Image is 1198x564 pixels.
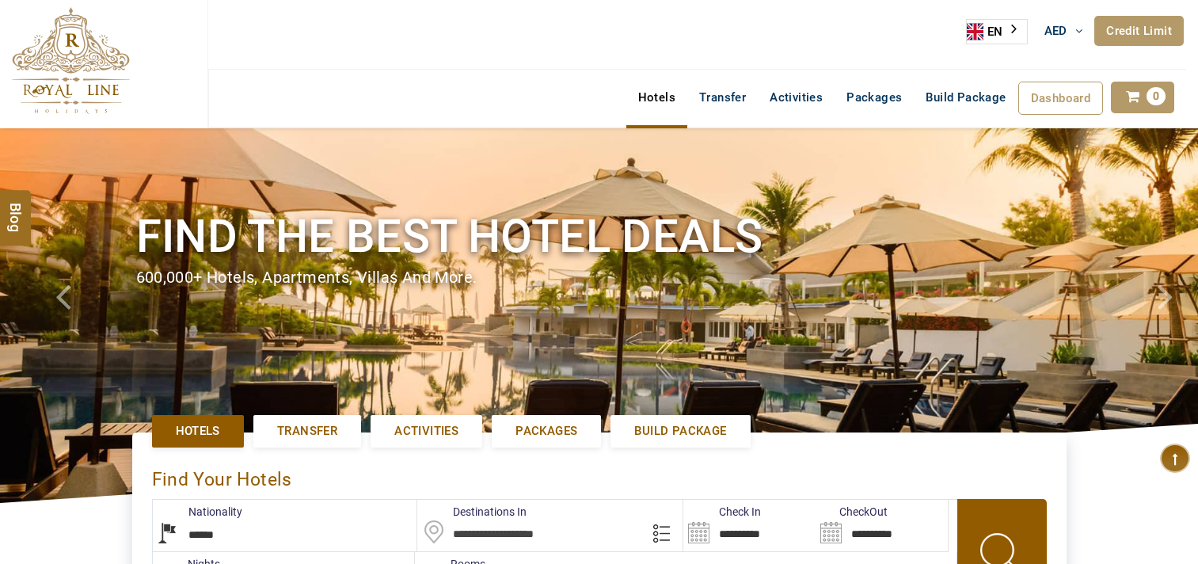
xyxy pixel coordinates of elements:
a: Packages [835,82,914,113]
a: 0 [1111,82,1174,113]
span: Dashboard [1031,91,1091,105]
span: Blog [6,202,26,215]
label: CheckOut [816,504,888,520]
a: Hotels [626,82,687,113]
span: 0 [1147,87,1166,105]
input: Search [816,500,948,551]
a: Activities [758,82,835,113]
span: Build Package [634,423,726,440]
div: Language [966,19,1028,44]
label: Nationality [153,504,242,520]
div: 600,000+ hotels, apartments, villas and more. [136,266,1063,289]
a: Credit Limit [1094,16,1184,46]
a: Transfer [253,415,361,448]
a: Packages [492,415,601,448]
a: Build Package [914,82,1017,113]
a: Hotels [152,415,244,448]
span: Packages [515,423,577,440]
a: Build Package [610,415,750,448]
span: Activities [394,423,458,440]
span: Transfer [277,423,337,440]
label: Check In [683,504,761,520]
input: Search [683,500,816,551]
a: Activities [371,415,482,448]
img: The Royal Line Holidays [12,7,130,114]
span: AED [1044,24,1067,38]
label: Destinations In [417,504,527,520]
span: Hotels [176,423,220,440]
a: EN [967,20,1027,44]
a: Transfer [687,82,758,113]
h1: Find the best hotel deals [136,207,1063,266]
div: Find Your Hotels [152,452,1047,499]
aside: Language selected: English [966,19,1028,44]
